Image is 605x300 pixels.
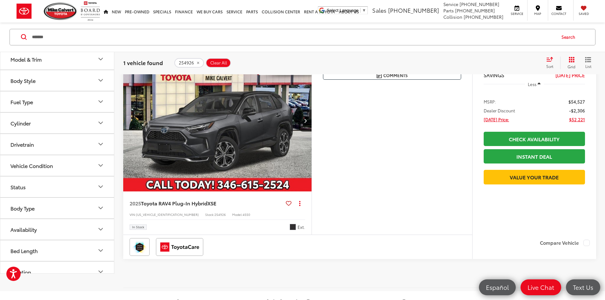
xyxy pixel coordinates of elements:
[97,140,104,148] div: Drivetrain
[123,50,312,191] div: 2025 Toyota RAV4 Plug-In Hybrid XSE 0
[290,224,296,230] span: Gray
[0,70,115,90] button: Body StyleBody Style
[560,57,580,69] button: Grid View
[97,98,104,105] div: Fuel Type
[484,116,509,123] span: [DATE] Price:
[214,212,226,217] span: 254926
[0,197,115,218] button: Body TypeBody Type
[10,120,31,126] div: Cylinder
[97,162,104,169] div: Vehicle Condition
[10,162,53,168] div: Vehicle Condition
[528,81,536,87] span: Less
[10,226,37,232] div: Availability
[0,91,115,112] button: Fuel TypeFuel Type
[123,50,312,192] img: 2025 Toyota RAV4 Plug-In Hybrid XSE
[455,7,495,14] span: [PHONE_NUMBER]
[443,7,454,14] span: Parts
[31,30,555,45] input: Search by Make, Model, or Keyword
[531,11,545,16] span: Map
[210,60,227,65] span: Clear All
[569,107,585,114] span: -$2,306
[130,200,283,207] a: 2025Toyota RAV4 Plug-In HybridXSE
[510,11,524,16] span: Service
[521,279,561,295] a: Live Chat
[97,204,104,212] div: Body Type
[97,183,104,190] div: Status
[479,279,516,295] a: Español
[299,110,312,132] button: Next image
[555,71,585,78] span: [DATE] PRICE
[323,71,461,80] button: Comments
[179,60,194,65] span: 254926
[566,279,600,295] a: Text Us
[10,98,33,104] div: Fuel Type
[136,212,199,217] span: [US_VEHICLE_IDENTIFICATION_NUMBER]
[383,72,408,78] span: Comments
[484,132,585,146] a: Check Availability
[484,71,504,78] span: SAVINGS
[97,77,104,84] div: Body Style
[10,205,35,211] div: Body Type
[232,212,243,217] span: Model:
[0,176,115,197] button: StatusStatus
[97,247,104,254] div: Bed Length
[460,1,499,7] span: [PHONE_NUMBER]
[551,11,566,16] span: Contact
[97,119,104,127] div: Cylinder
[207,199,216,207] span: XSE
[569,116,585,123] span: $52,221
[132,225,144,229] span: In Stock
[243,212,250,217] span: 4550
[362,8,366,13] span: ▼
[10,247,38,253] div: Bed Length
[131,239,148,255] img: Toyota Safety Sense Mike Calvert Toyota Houston TX
[298,224,305,230] span: Ext.
[0,261,115,282] button: LocationLocation
[97,55,104,63] div: Model & Trim
[484,98,496,105] span: MSRP:
[484,107,515,114] span: Dealer Discount
[524,283,557,291] span: Live Chat
[580,57,596,69] button: List View
[294,198,305,209] button: Actions
[174,58,204,68] button: remove %20254926
[130,199,141,207] span: 2025
[97,268,104,276] div: Location
[130,212,136,217] span: VIN:
[464,14,503,20] span: [PHONE_NUMBER]
[525,78,544,90] button: Less
[10,56,42,62] div: Model & Trim
[10,269,31,275] div: Location
[443,14,462,20] span: Collision
[388,6,439,14] span: [PHONE_NUMBER]
[141,199,207,207] span: Toyota RAV4 Plug-In Hybrid
[555,29,584,45] button: Search
[484,170,585,184] a: Value Your Trade
[10,77,36,83] div: Body Style
[577,11,591,16] span: Saved
[0,219,115,239] button: AvailabilityAvailability
[377,73,382,78] img: Comments
[372,6,387,14] span: Sales
[568,64,575,69] span: Grid
[484,149,585,163] a: Instant Deal
[443,1,458,7] span: Service
[540,240,590,246] label: Compare Vehicle
[44,3,77,20] img: Mike Calvert Toyota
[10,141,34,147] div: Drivetrain
[585,63,591,69] span: List
[546,63,553,69] span: Sort
[0,240,115,261] button: Bed LengthBed Length
[570,283,596,291] span: Text Us
[0,134,115,154] button: DrivetrainDrivetrain
[483,283,512,291] span: Español
[0,112,115,133] button: CylinderCylinder
[543,57,560,69] button: Select sort value
[0,155,115,176] button: Vehicle ConditionVehicle Condition
[206,58,231,68] button: Clear All
[0,49,115,69] button: Model & TrimModel & Trim
[568,98,585,105] span: $54,527
[123,50,312,191] a: 2025 Toyota RAV4 Plug-In Hybrid XSE2025 Toyota RAV4 Plug-In Hybrid XSE2025 Toyota RAV4 Plug-In Hy...
[205,212,214,217] span: Stock:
